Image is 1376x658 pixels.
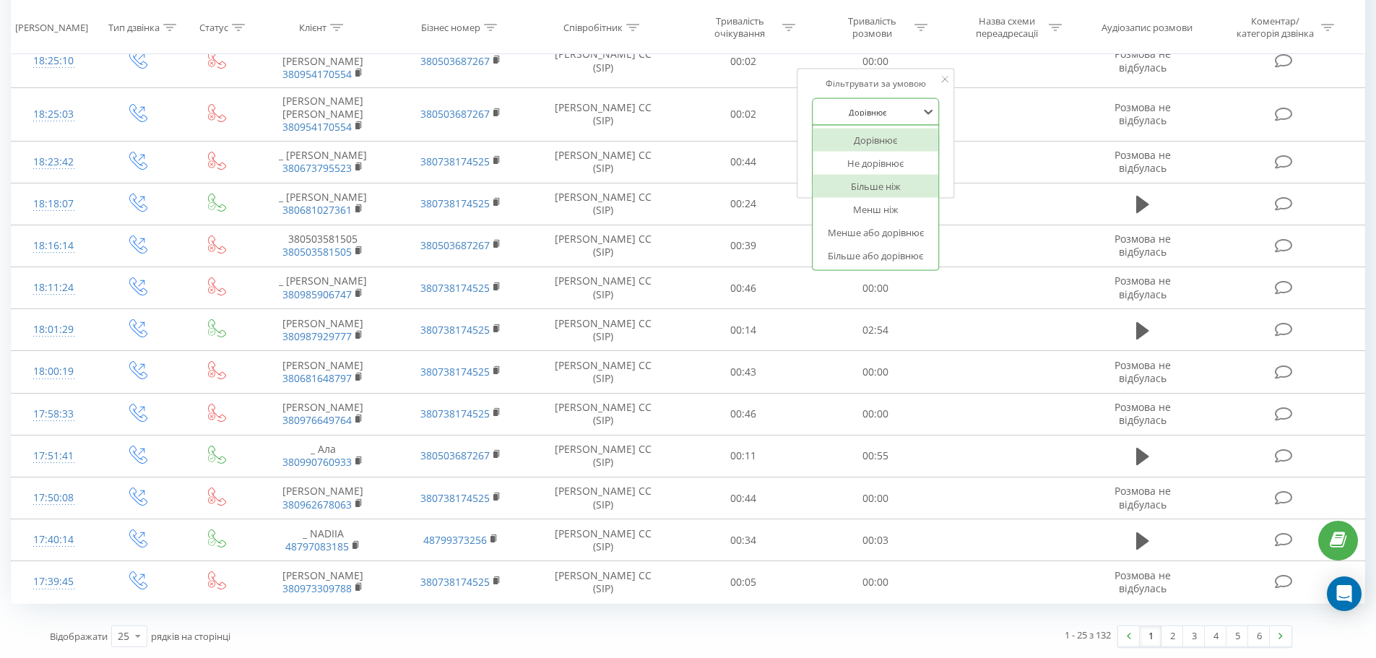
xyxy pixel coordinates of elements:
[282,329,352,343] a: 380987929777
[282,498,352,511] a: 380962678063
[254,141,391,183] td: _ [PERSON_NAME]
[810,519,942,561] td: 00:03
[678,183,810,225] td: 00:24
[282,67,352,81] a: 380954170554
[1115,568,1171,595] span: Розмова не відбулась
[678,87,810,141] td: 00:02
[26,148,82,176] div: 18:23:42
[1161,626,1183,646] a: 2
[529,225,678,267] td: [PERSON_NAME] CC (SIP)
[254,35,391,88] td: [PERSON_NAME] [PERSON_NAME]
[420,54,490,68] a: 380503687267
[285,540,349,553] a: 48797083185
[1115,484,1171,511] span: Розмова не відбулась
[810,35,942,88] td: 00:00
[529,477,678,519] td: [PERSON_NAME] CC (SIP)
[813,244,938,267] div: Більше або дорівнює
[529,183,678,225] td: [PERSON_NAME] CC (SIP)
[1115,232,1171,259] span: Розмова не відбулась
[810,183,942,225] td: 03:35
[420,323,490,337] a: 380738174525
[1115,47,1171,74] span: Розмова не відбулась
[254,267,391,309] td: _ [PERSON_NAME]
[701,15,779,40] div: Тривалість очікування
[108,21,160,33] div: Тип дзвінка
[423,533,487,547] a: 48799373256
[254,393,391,435] td: [PERSON_NAME]
[678,141,810,183] td: 00:44
[118,629,129,644] div: 25
[678,435,810,477] td: 00:11
[810,225,942,267] td: 00:00
[282,245,352,259] a: 380503581505
[282,371,352,385] a: 380681648797
[254,309,391,351] td: [PERSON_NAME]
[529,309,678,351] td: [PERSON_NAME] CC (SIP)
[26,484,82,512] div: 17:50:08
[420,407,490,420] a: 380738174525
[529,435,678,477] td: [PERSON_NAME] CC (SIP)
[254,477,391,519] td: [PERSON_NAME]
[678,225,810,267] td: 00:39
[810,393,942,435] td: 00:00
[529,561,678,603] td: [PERSON_NAME] CC (SIP)
[26,274,82,302] div: 18:11:24
[26,190,82,218] div: 18:18:07
[26,316,82,344] div: 18:01:29
[810,267,942,309] td: 00:00
[282,120,352,134] a: 380954170554
[813,221,938,244] div: Менше або дорівнює
[678,267,810,309] td: 00:46
[26,358,82,386] div: 18:00:19
[529,141,678,183] td: [PERSON_NAME] CC (SIP)
[282,161,352,175] a: 380673795523
[254,351,391,393] td: [PERSON_NAME]
[563,21,623,33] div: Співробітник
[529,519,678,561] td: [PERSON_NAME] CC (SIP)
[282,455,352,469] a: 380990760933
[1115,400,1171,427] span: Розмова не відбулась
[420,196,490,210] a: 380738174525
[813,129,938,152] div: Дорівнює
[1115,358,1171,385] span: Розмова не відбулась
[1115,274,1171,300] span: Розмова не відбулась
[678,35,810,88] td: 00:02
[529,35,678,88] td: [PERSON_NAME] CC (SIP)
[26,400,82,428] div: 17:58:33
[421,21,480,33] div: Бізнес номер
[813,175,938,198] div: Більше ніж
[282,203,352,217] a: 380681027361
[529,351,678,393] td: [PERSON_NAME] CC (SIP)
[282,581,352,595] a: 380973309788
[678,561,810,603] td: 00:05
[1226,626,1248,646] a: 5
[199,21,228,33] div: Статус
[26,568,82,596] div: 17:39:45
[1140,626,1161,646] a: 1
[26,526,82,554] div: 17:40:14
[282,287,352,301] a: 380985906747
[254,561,391,603] td: [PERSON_NAME]
[834,15,911,40] div: Тривалість розмови
[420,107,490,121] a: 380503687267
[810,435,942,477] td: 00:55
[420,491,490,505] a: 380738174525
[810,477,942,519] td: 00:00
[678,519,810,561] td: 00:34
[678,351,810,393] td: 00:43
[1233,15,1317,40] div: Коментар/категорія дзвінка
[678,393,810,435] td: 00:46
[678,477,810,519] td: 00:44
[529,87,678,141] td: [PERSON_NAME] CC (SIP)
[254,225,391,267] td: 380503581505
[15,21,88,33] div: [PERSON_NAME]
[254,87,391,141] td: [PERSON_NAME] [PERSON_NAME]
[1327,576,1362,611] div: Open Intercom Messenger
[299,21,326,33] div: Клієнт
[1115,100,1171,127] span: Розмова не відбулась
[1102,21,1193,33] div: Аудіозапис розмови
[282,413,352,427] a: 380976649764
[810,561,942,603] td: 00:00
[810,309,942,351] td: 02:54
[420,575,490,589] a: 380738174525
